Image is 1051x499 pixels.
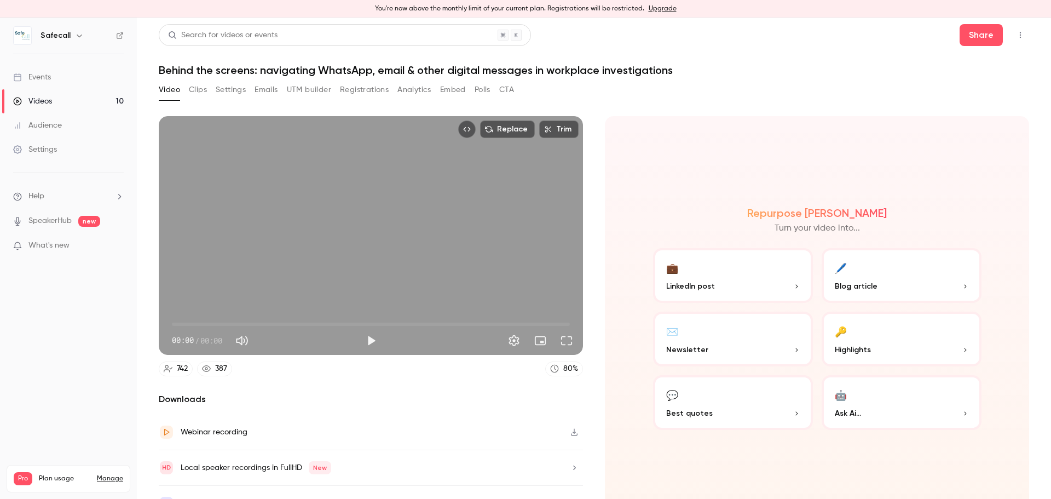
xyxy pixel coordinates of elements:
[666,386,678,403] div: 💬
[653,375,813,430] button: 💬Best quotes
[97,474,123,483] a: Manage
[13,144,57,155] div: Settings
[14,27,31,44] img: Safecall
[556,330,578,352] button: Full screen
[475,81,490,99] button: Polls
[835,259,847,276] div: 🖊️
[13,191,124,202] li: help-dropdown-opener
[255,81,278,99] button: Emails
[216,81,246,99] button: Settings
[13,96,52,107] div: Videos
[649,4,677,13] a: Upgrade
[28,215,72,227] a: SpeakerHub
[177,363,188,375] div: 742
[666,408,713,419] span: Best quotes
[28,240,70,251] span: What's new
[78,216,100,227] span: new
[172,335,194,346] span: 00:00
[653,248,813,303] button: 💼LinkedIn post
[653,312,813,366] button: ✉️Newsletter
[195,335,199,346] span: /
[539,121,579,138] button: Trim
[440,81,466,99] button: Embed
[159,81,180,99] button: Video
[835,408,861,419] span: Ask Ai...
[340,81,389,99] button: Registrations
[197,362,232,376] a: 387
[189,81,207,99] button: Clips
[563,363,578,375] div: 80 %
[360,330,382,352] button: Play
[14,472,32,485] span: Pro
[200,335,222,346] span: 00:00
[39,474,90,483] span: Plan usage
[397,81,431,99] button: Analytics
[529,330,551,352] button: Turn on miniplayer
[41,30,71,41] h6: Safecall
[822,375,981,430] button: 🤖Ask Ai...
[28,191,44,202] span: Help
[822,312,981,366] button: 🔑Highlights
[309,461,331,474] span: New
[13,120,62,131] div: Audience
[835,280,877,292] span: Blog article
[480,121,535,138] button: Replace
[172,335,222,346] div: 00:00
[960,24,1003,46] button: Share
[822,248,981,303] button: 🖊️Blog article
[159,362,193,376] a: 742
[545,362,583,376] a: 80%
[159,393,583,406] h2: Downloads
[666,280,715,292] span: LinkedIn post
[503,330,525,352] button: Settings
[231,330,253,352] button: Mute
[775,222,860,235] p: Turn your video into...
[159,64,1029,77] h1: Behind the screens: navigating WhatsApp, email & other digital messages in workplace investigations
[499,81,514,99] button: CTA
[835,323,847,340] div: 🔑
[666,259,678,276] div: 💼
[13,72,51,83] div: Events
[835,386,847,403] div: 🤖
[215,363,227,375] div: 387
[666,323,678,340] div: ✉️
[1012,26,1029,44] button: Top Bar Actions
[747,207,887,220] h2: Repurpose [PERSON_NAME]
[168,30,278,41] div: Search for videos or events
[666,344,708,355] span: Newsletter
[835,344,871,355] span: Highlights
[458,121,476,138] button: Embed video
[181,426,247,439] div: Webinar recording
[287,81,331,99] button: UTM builder
[111,241,124,251] iframe: Noticeable Trigger
[181,461,331,474] div: Local speaker recordings in FullHD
